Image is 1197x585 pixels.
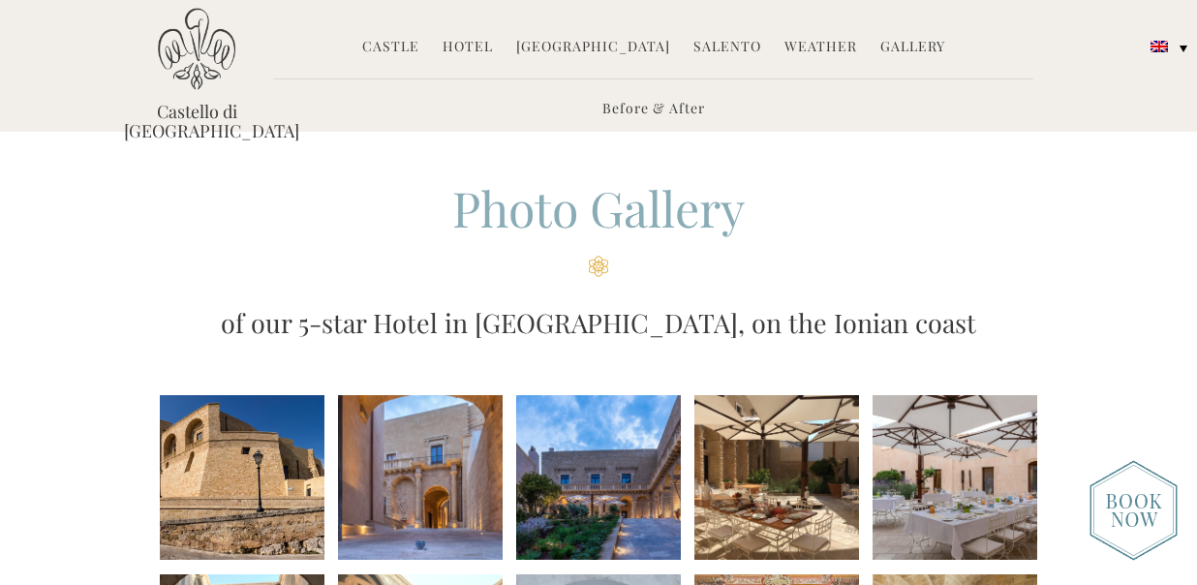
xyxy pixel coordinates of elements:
[693,37,761,59] a: Salento
[1090,460,1178,561] img: new-booknow.png
[124,175,1073,277] h2: Photo Gallery
[124,303,1073,342] h3: of our 5-star Hotel in [GEOGRAPHIC_DATA], on the Ionian coast
[602,99,705,121] a: Before & After
[1151,41,1168,52] img: English
[880,37,945,59] a: Gallery
[784,37,857,59] a: Weather
[443,37,493,59] a: Hotel
[362,37,419,59] a: Castle
[158,8,235,90] img: Castello di Ugento
[516,37,670,59] a: [GEOGRAPHIC_DATA]
[124,102,269,140] a: Castello di [GEOGRAPHIC_DATA]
